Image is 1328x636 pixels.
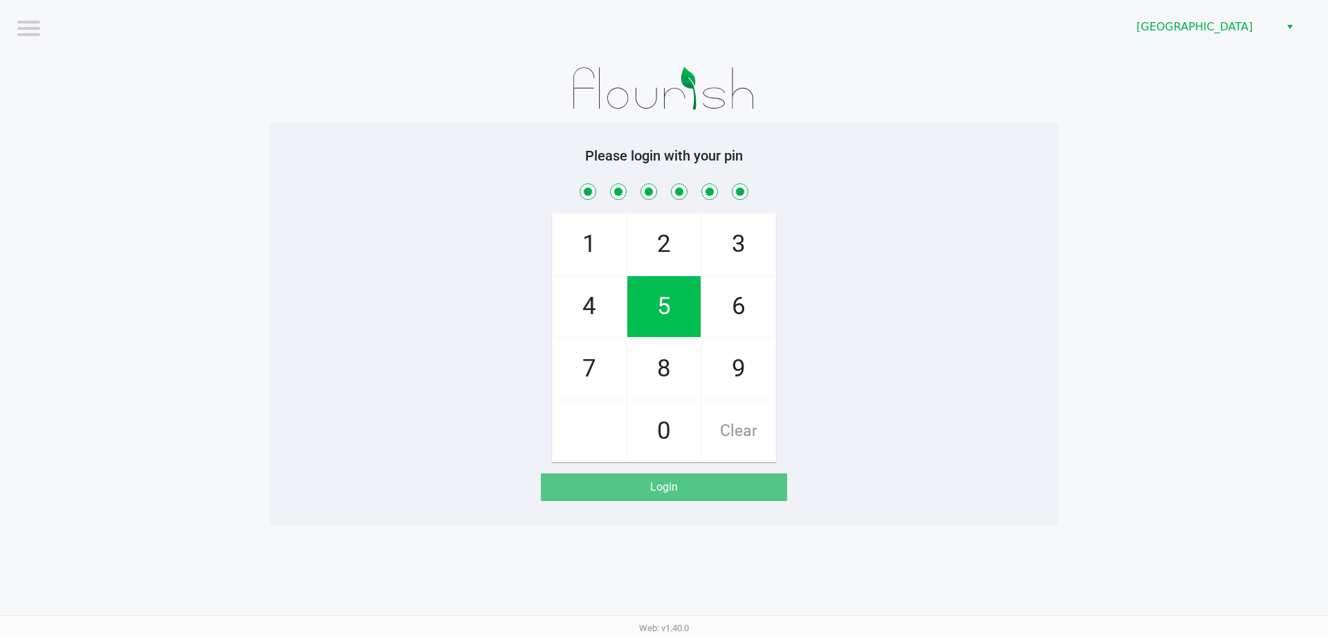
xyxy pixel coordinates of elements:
span: 4 [553,276,626,337]
span: 2 [627,214,701,275]
span: 9 [702,338,775,399]
span: 0 [627,401,701,462]
span: 1 [553,214,626,275]
button: Select [1280,15,1300,39]
h5: Please login with your pin [280,147,1048,164]
span: Clear [702,401,775,462]
span: 6 [702,276,775,337]
span: 5 [627,276,701,337]
span: [GEOGRAPHIC_DATA] [1136,19,1271,35]
span: 3 [702,214,775,275]
span: 8 [627,338,701,399]
span: Web: v1.40.0 [639,623,689,633]
span: 7 [553,338,626,399]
